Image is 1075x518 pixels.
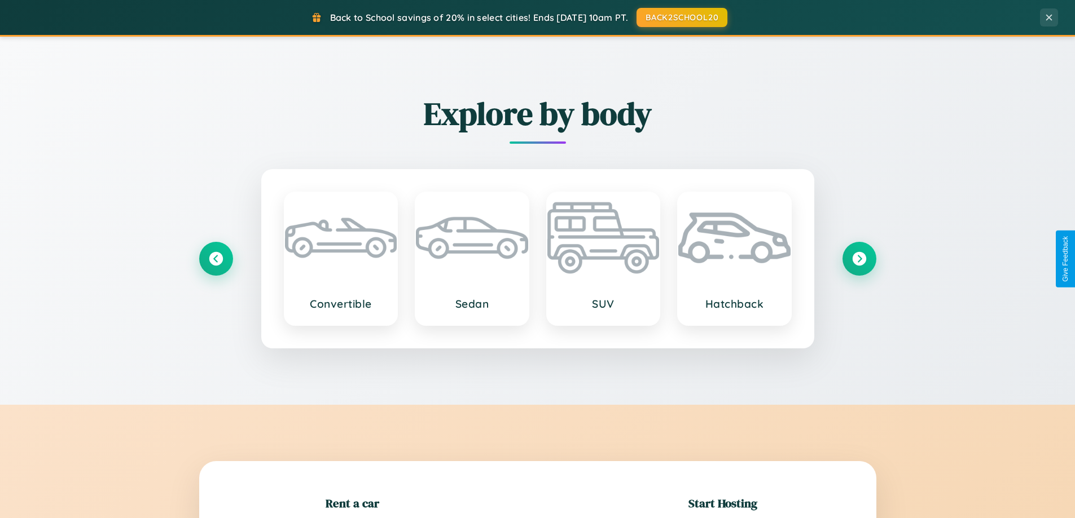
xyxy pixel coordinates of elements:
h2: Start Hosting [688,495,757,511]
button: BACK2SCHOOL20 [637,8,727,27]
h2: Rent a car [326,495,379,511]
h3: Convertible [296,297,386,311]
span: Back to School savings of 20% in select cities! Ends [DATE] 10am PT. [330,12,628,23]
h2: Explore by body [199,92,876,135]
h3: SUV [559,297,648,311]
h3: Hatchback [690,297,779,311]
div: Give Feedback [1061,236,1069,282]
h3: Sedan [427,297,517,311]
